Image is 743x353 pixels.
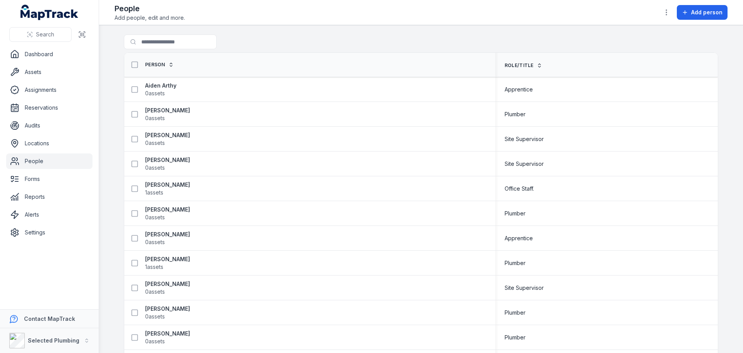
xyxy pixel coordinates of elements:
[6,118,92,133] a: Audits
[145,131,190,147] a: [PERSON_NAME]0assets
[145,255,190,263] strong: [PERSON_NAME]
[145,214,165,221] span: 0 assets
[145,189,163,196] span: 1 assets
[677,5,728,20] button: Add person
[145,62,174,68] a: Person
[6,153,92,169] a: People
[145,181,190,196] a: [PERSON_NAME]1assets
[505,259,526,267] span: Plumber
[505,62,534,69] span: Role/Title
[115,14,185,22] span: Add people, edit and more.
[6,207,92,222] a: Alerts
[6,136,92,151] a: Locations
[145,338,165,345] span: 0 assets
[145,107,190,122] a: [PERSON_NAME]0assets
[505,160,544,168] span: Site Supervisor
[145,206,190,214] strong: [PERSON_NAME]
[691,9,722,16] span: Add person
[145,255,190,271] a: [PERSON_NAME]1assets
[145,164,165,172] span: 0 assets
[505,185,534,193] span: Office Staff.
[145,263,163,271] span: 1 assets
[6,225,92,240] a: Settings
[505,210,526,217] span: Plumber
[145,90,165,97] span: 0 assets
[145,231,190,246] a: [PERSON_NAME]0assets
[145,181,190,189] strong: [PERSON_NAME]
[145,139,165,147] span: 0 assets
[145,238,165,246] span: 0 assets
[505,135,544,143] span: Site Supervisor
[145,305,190,320] a: [PERSON_NAME]0assets
[505,334,526,341] span: Plumber
[505,284,544,292] span: Site Supervisor
[145,280,190,296] a: [PERSON_NAME]0assets
[505,86,533,93] span: Apprentice
[145,206,190,221] a: [PERSON_NAME]0assets
[145,330,190,345] a: [PERSON_NAME]0assets
[145,82,176,90] strong: Aiden Arthy
[6,100,92,115] a: Reservations
[505,234,533,242] span: Apprentice
[6,46,92,62] a: Dashboard
[145,62,165,68] span: Person
[505,62,542,69] a: Role/Title
[145,231,190,238] strong: [PERSON_NAME]
[9,27,72,42] button: Search
[145,288,165,296] span: 0 assets
[6,64,92,80] a: Assets
[145,156,190,172] a: [PERSON_NAME]0assets
[505,309,526,317] span: Plumber
[145,330,190,338] strong: [PERSON_NAME]
[21,5,79,20] a: MapTrack
[145,280,190,288] strong: [PERSON_NAME]
[145,107,190,114] strong: [PERSON_NAME]
[505,110,526,118] span: Plumber
[115,3,185,14] h2: People
[6,189,92,205] a: Reports
[24,315,75,322] strong: Contact MapTrack
[145,313,165,320] span: 0 assets
[145,131,190,139] strong: [PERSON_NAME]
[6,171,92,187] a: Forms
[145,114,165,122] span: 0 assets
[36,31,54,38] span: Search
[145,305,190,313] strong: [PERSON_NAME]
[145,156,190,164] strong: [PERSON_NAME]
[28,337,79,344] strong: Selected Plumbing
[6,82,92,98] a: Assignments
[145,82,176,97] a: Aiden Arthy0assets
